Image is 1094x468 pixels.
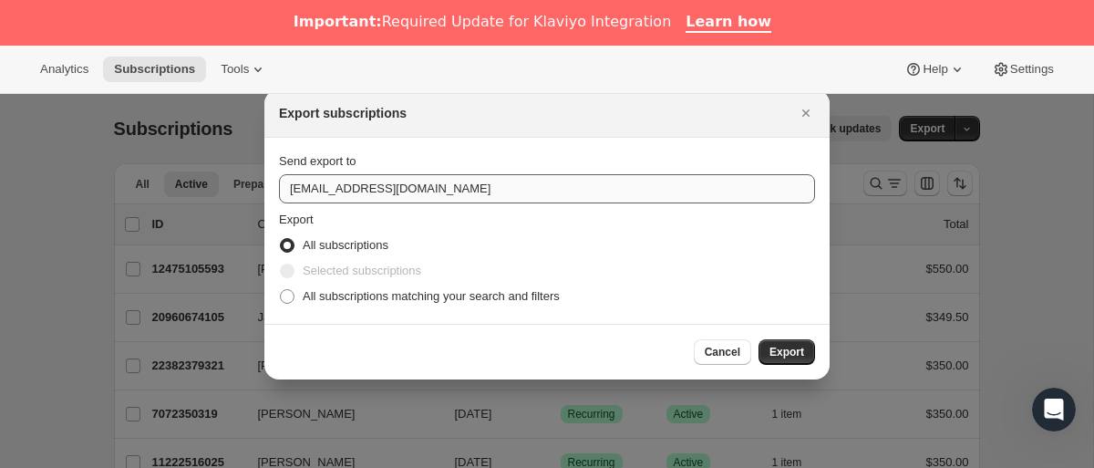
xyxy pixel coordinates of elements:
[303,264,421,277] span: Selected subscriptions
[686,13,771,33] a: Learn how
[303,289,560,303] span: All subscriptions matching your search and filters
[279,104,407,122] h2: Export subscriptions
[1010,62,1054,77] span: Settings
[303,238,388,252] span: All subscriptions
[40,62,88,77] span: Analytics
[1032,388,1076,432] iframe: Intercom live chat
[294,13,671,31] div: Required Update for Klaviyo Integration
[103,57,206,82] button: Subscriptions
[29,57,99,82] button: Analytics
[694,339,751,365] button: Cancel
[923,62,947,77] span: Help
[279,213,314,226] span: Export
[893,57,976,82] button: Help
[114,62,195,77] span: Subscriptions
[793,100,819,126] button: Cerrar
[759,339,815,365] button: Export
[981,57,1065,82] button: Settings
[210,57,278,82] button: Tools
[769,345,804,359] span: Export
[279,154,356,168] span: Send export to
[221,62,249,77] span: Tools
[705,345,740,359] span: Cancel
[294,13,382,30] b: Important:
